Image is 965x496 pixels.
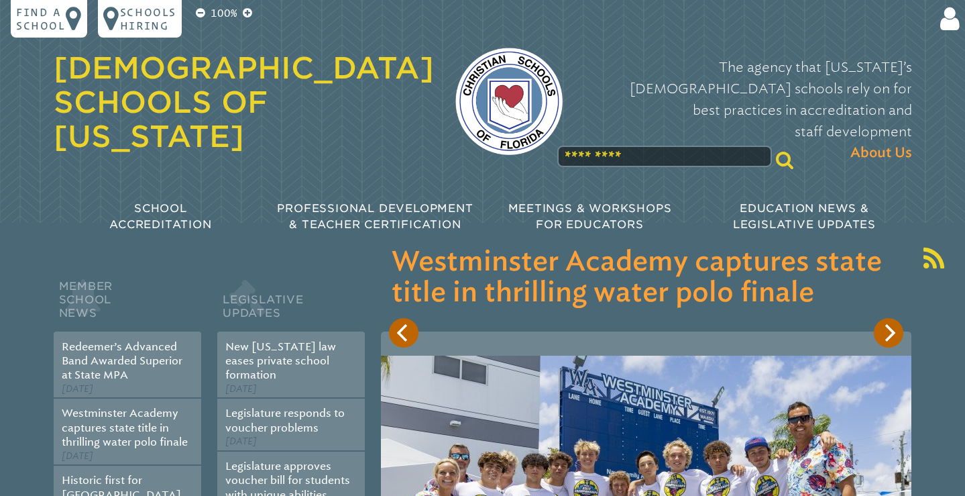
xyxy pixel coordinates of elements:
a: Westminster Academy captures state title in thrilling water polo finale [62,407,188,448]
span: [DATE] [225,436,257,447]
a: New [US_STATE] law eases private school formation [225,340,336,382]
p: Find a school [16,5,66,32]
span: School Accreditation [109,202,211,231]
span: [DATE] [62,450,93,462]
h2: Member School News [54,277,201,332]
p: The agency that [US_STATE]’s [DEMOGRAPHIC_DATA] schools rely on for best practices in accreditati... [584,56,912,164]
h2: Legislative Updates [217,277,365,332]
span: Meetings & Workshops for Educators [508,202,672,231]
p: 100% [208,5,240,21]
span: [DATE] [225,383,257,395]
span: About Us [850,142,912,164]
a: Redeemer’s Advanced Band Awarded Superior at State MPA [62,340,182,382]
p: Schools Hiring [120,5,176,32]
a: [DEMOGRAPHIC_DATA] Schools of [US_STATE] [54,50,434,154]
h3: Westminster Academy captures state title in thrilling water polo finale [392,247,901,309]
span: Professional Development & Teacher Certification [277,202,473,231]
span: Education News & Legislative Updates [733,202,876,231]
a: Legislature responds to voucher problems [225,407,345,434]
button: Next [874,318,903,348]
img: csf-logo-web-colors.png [455,48,563,155]
button: Previous [389,318,418,348]
span: [DATE] [62,383,93,395]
